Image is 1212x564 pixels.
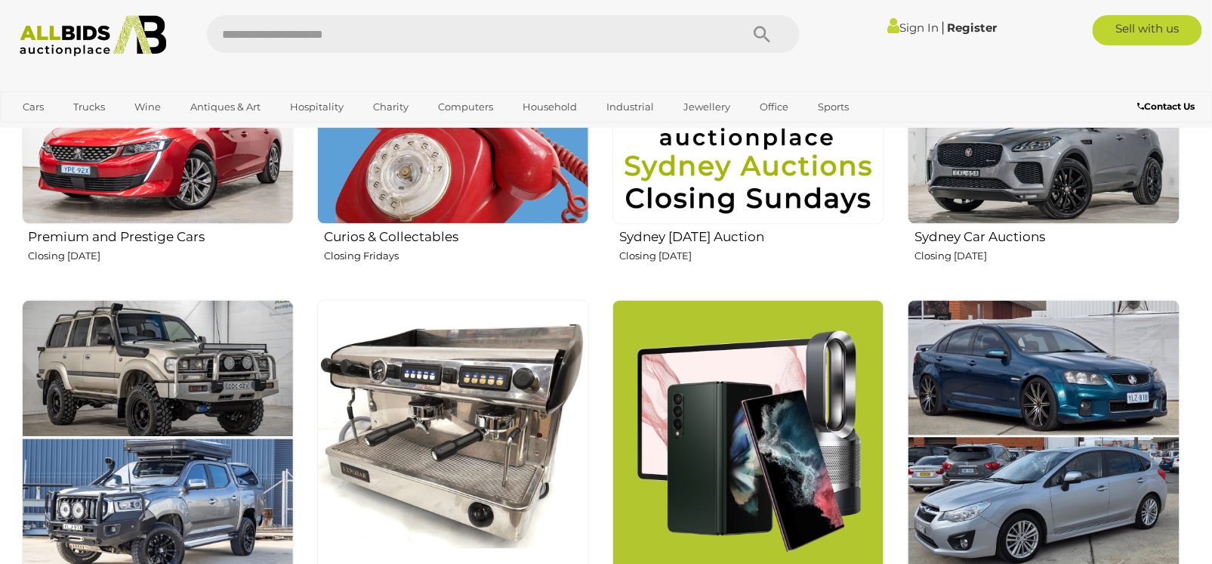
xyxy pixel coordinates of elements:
[948,20,998,35] a: Register
[751,95,799,119] a: Office
[324,248,589,265] p: Closing Fridays
[14,119,140,144] a: [GEOGRAPHIC_DATA]
[619,248,884,265] p: Closing [DATE]
[942,19,945,36] span: |
[11,15,175,57] img: Allbids.com.au
[181,95,271,119] a: Antiques & Art
[29,248,294,265] p: Closing [DATE]
[1093,15,1202,45] a: Sell with us
[809,95,859,119] a: Sports
[29,226,294,244] h2: Premium and Prestige Cars
[914,226,1180,244] h2: Sydney Car Auctions
[64,95,116,119] a: Trucks
[364,95,419,119] a: Charity
[429,95,504,119] a: Computers
[513,95,587,119] a: Household
[914,248,1180,265] p: Closing [DATE]
[597,95,665,119] a: Industrial
[619,226,884,244] h2: Sydney [DATE] Auction
[1137,101,1195,112] b: Contact Us
[324,226,589,244] h2: Curios & Collectables
[14,95,54,119] a: Cars
[888,20,939,35] a: Sign In
[1137,98,1198,115] a: Contact Us
[674,95,741,119] a: Jewellery
[724,15,800,53] button: Search
[281,95,354,119] a: Hospitality
[125,95,171,119] a: Wine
